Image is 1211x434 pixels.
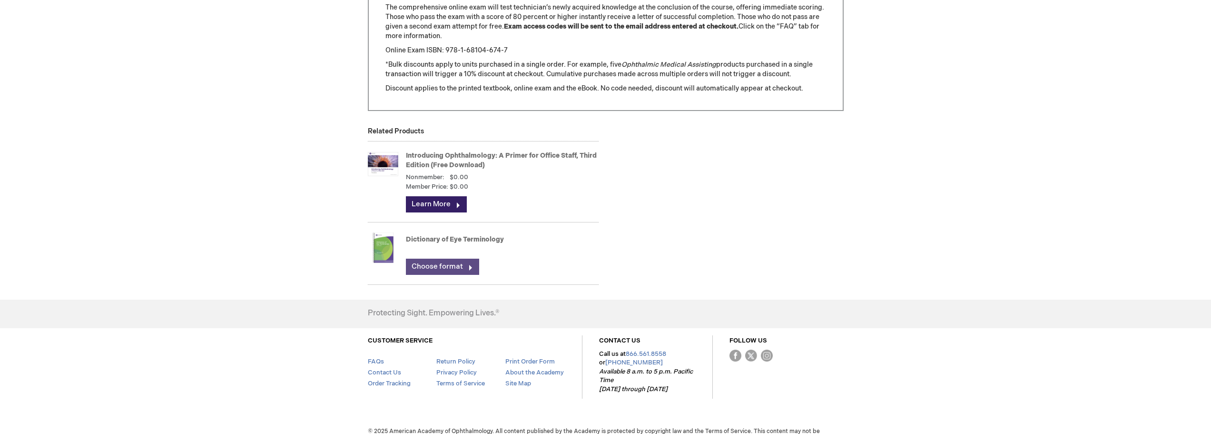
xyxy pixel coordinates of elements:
a: Print Order Form [505,358,555,365]
a: Contact Us [368,369,401,376]
a: FOLLOW US [729,337,767,344]
h4: Protecting Sight. Empowering Lives.® [368,309,499,318]
img: Facebook [729,350,741,362]
p: Online Exam ISBN: 978-1-68104-674-7 [385,46,826,55]
span: $0.00 [450,173,468,181]
strong: Nonmember: [406,173,444,182]
img: Twitter [745,350,757,362]
a: [PHONE_NUMBER] [605,359,663,366]
em: Available 8 a.m. to 5 p.m. Pacific Time [DATE] through [DATE] [599,368,693,393]
span: $0.00 [450,182,468,192]
a: Return Policy [436,358,475,365]
em: Ophthalmic Medical Assisting [621,61,716,69]
a: Site Map [505,380,531,387]
strong: Related Products [368,127,424,135]
strong: Exam access codes will be sent to the email address entered at checkout. [504,22,738,30]
a: CUSTOMER SERVICE [368,337,433,344]
p: *Bulk discounts apply to units purchased in a single order. For example, five products purchased ... [385,60,826,79]
img: Dictionary of Eye Terminology [368,229,398,267]
a: Learn More [406,196,467,212]
a: About the Academy [505,369,564,376]
strong: Member Price: [406,182,448,192]
a: Terms of Service [436,380,485,387]
a: Dictionary of Eye Terminology [406,235,504,243]
a: Introducing Ophthalmology: A Primer for Office Staff, Third Edition (Free Download) [406,151,597,169]
img: instagram [761,350,773,362]
p: Call us at or [599,350,696,394]
a: FAQs [368,358,384,365]
img: Introducing Ophthalmology: A Primer for Office Staff, Third Edition (Free Download) [368,145,398,183]
a: Choose format [406,259,479,275]
a: 866.561.8558 [626,350,666,358]
a: Order Tracking [368,380,411,387]
p: Discount applies to the printed textbook, online exam and the eBook. No code needed, discount wil... [385,84,826,93]
a: CONTACT US [599,337,640,344]
a: Privacy Policy [436,369,477,376]
p: The comprehensive online exam will test technician’s newly acquired knowledge at the conclusion o... [385,3,826,41]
